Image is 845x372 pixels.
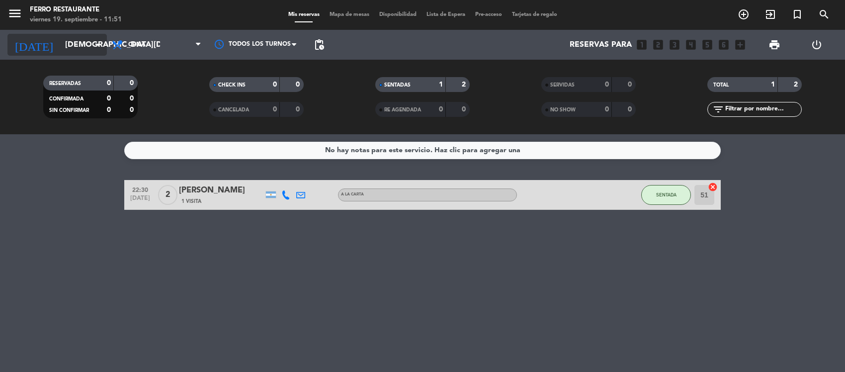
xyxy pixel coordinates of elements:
strong: 0 [273,81,277,88]
span: SENTADAS [384,83,411,88]
strong: 0 [130,106,136,113]
input: Filtrar por nombre... [724,104,801,115]
div: No hay notas para este servicio. Haz clic para agregar una [325,145,520,156]
div: [PERSON_NAME] [179,184,263,197]
strong: 2 [794,81,800,88]
span: 2 [158,185,177,205]
span: Mis reservas [283,12,325,17]
div: Ferro Restaurante [30,5,122,15]
strong: 0 [130,95,136,102]
strong: 0 [439,106,443,113]
span: 1 Visita [181,197,201,205]
i: cancel [708,182,718,192]
span: pending_actions [313,39,325,51]
span: SIN CONFIRMAR [49,108,89,113]
i: filter_list [712,103,724,115]
button: menu [7,6,22,24]
span: RE AGENDADA [384,107,421,112]
strong: 0 [628,106,634,113]
span: Pre-acceso [470,12,507,17]
strong: 0 [107,95,111,102]
i: looks_5 [701,38,714,51]
strong: 2 [462,81,468,88]
i: looks_3 [668,38,681,51]
i: [DATE] [7,34,60,56]
div: LOG OUT [795,30,838,60]
span: Reservas para [570,40,632,50]
span: CHECK INS [218,83,246,88]
span: Tarjetas de regalo [507,12,562,17]
span: [DATE] [128,195,153,206]
strong: 0 [107,106,111,113]
i: power_settings_new [811,39,823,51]
span: TOTAL [713,83,729,88]
span: A LA CARTA [341,192,364,196]
i: add_circle_outline [738,8,750,20]
span: RESERVADAS [49,81,81,86]
i: search [818,8,830,20]
i: looks_one [635,38,648,51]
span: print [768,39,780,51]
i: menu [7,6,22,21]
strong: 0 [130,80,136,87]
div: viernes 19. septiembre - 11:51 [30,15,122,25]
strong: 0 [296,106,302,113]
i: turned_in_not [791,8,803,20]
i: add_box [734,38,747,51]
strong: 0 [462,106,468,113]
i: looks_4 [684,38,697,51]
span: NO SHOW [550,107,576,112]
i: looks_two [652,38,665,51]
i: arrow_drop_down [92,39,104,51]
span: Cena [128,41,146,48]
span: SERVIDAS [550,83,575,88]
strong: 0 [107,80,111,87]
strong: 1 [771,81,775,88]
strong: 0 [605,81,609,88]
span: Disponibilidad [374,12,422,17]
span: SENTADA [656,192,676,197]
strong: 0 [296,81,302,88]
strong: 0 [628,81,634,88]
span: 22:30 [128,184,153,195]
strong: 0 [605,106,609,113]
strong: 1 [439,81,443,88]
i: looks_6 [717,38,730,51]
strong: 0 [273,106,277,113]
button: SENTADA [641,185,691,205]
span: CANCELADA [218,107,249,112]
span: Lista de Espera [422,12,470,17]
span: Mapa de mesas [325,12,374,17]
span: CONFIRMADA [49,96,84,101]
i: exit_to_app [764,8,776,20]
